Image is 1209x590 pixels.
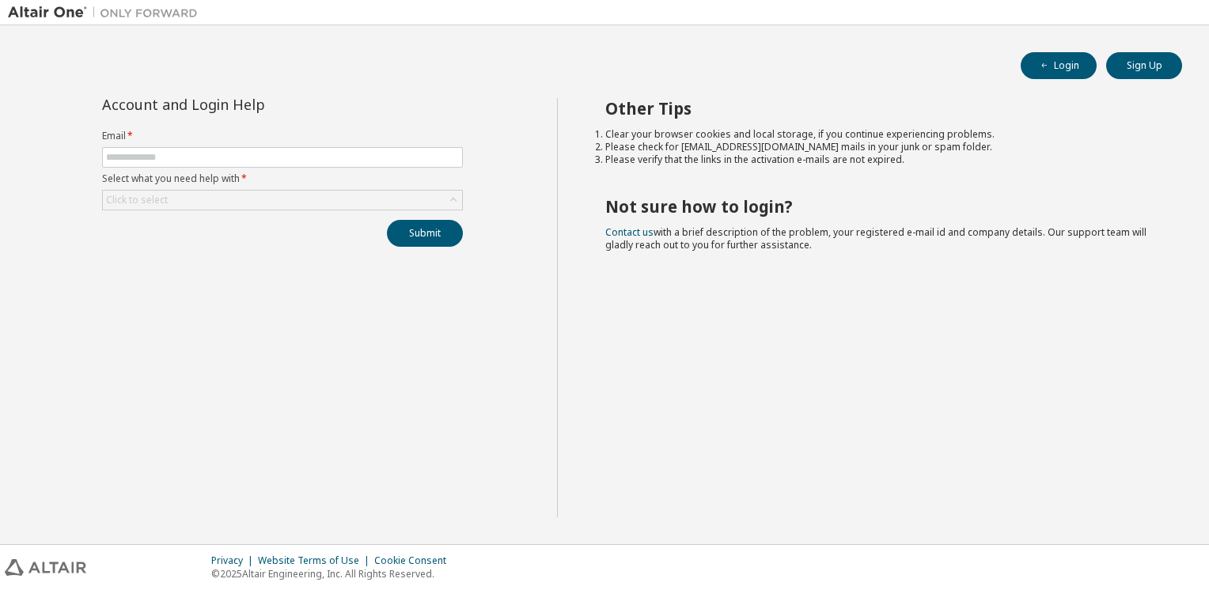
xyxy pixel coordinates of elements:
h2: Other Tips [605,98,1154,119]
button: Login [1021,52,1097,79]
div: Cookie Consent [374,554,456,567]
button: Submit [387,220,463,247]
li: Clear your browser cookies and local storage, if you continue experiencing problems. [605,128,1154,141]
label: Select what you need help with [102,172,463,185]
div: Website Terms of Use [258,554,374,567]
img: Altair One [8,5,206,21]
li: Please verify that the links in the activation e-mails are not expired. [605,153,1154,166]
h2: Not sure how to login? [605,196,1154,217]
div: Click to select [106,194,168,206]
div: Click to select [103,191,462,210]
div: Account and Login Help [102,98,391,111]
li: Please check for [EMAIL_ADDRESS][DOMAIN_NAME] mails in your junk or spam folder. [605,141,1154,153]
img: altair_logo.svg [5,559,86,576]
button: Sign Up [1106,52,1182,79]
label: Email [102,130,463,142]
div: Privacy [211,554,258,567]
p: © 2025 Altair Engineering, Inc. All Rights Reserved. [211,567,456,581]
a: Contact us [605,225,654,239]
span: with a brief description of the problem, your registered e-mail id and company details. Our suppo... [605,225,1146,252]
